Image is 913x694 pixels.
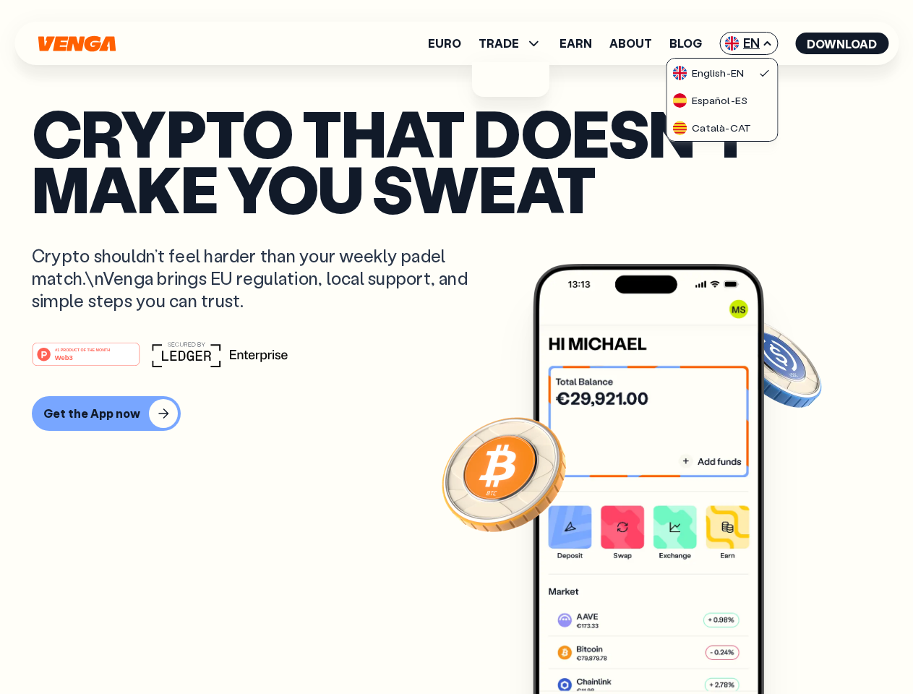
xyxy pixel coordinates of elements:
svg: Home [36,35,117,52]
p: Crypto shouldn’t feel harder than your weekly padel match.\nVenga brings EU regulation, local sup... [32,244,489,312]
div: Español - ES [673,93,747,108]
img: USDC coin [721,311,825,415]
span: TRADE [479,38,519,49]
tspan: Web3 [55,353,73,361]
a: Get the App now [32,396,881,431]
button: Get the App now [32,396,181,431]
button: Download [795,33,888,54]
img: flag-uk [724,36,739,51]
div: Get the App now [43,406,140,421]
img: flag-es [673,93,687,108]
a: flag-esEspañol-ES [667,86,777,113]
a: flag-ukEnglish-EN [667,59,777,86]
span: EN [719,32,778,55]
a: About [609,38,652,49]
a: Earn [560,38,592,49]
a: Euro [428,38,461,49]
span: TRADE [479,35,542,52]
img: Bitcoin [439,408,569,539]
a: flag-catCatalà-CAT [667,113,777,141]
a: Blog [669,38,702,49]
div: Català - CAT [673,121,751,135]
img: flag-cat [673,121,687,135]
div: English - EN [673,66,744,80]
tspan: #1 PRODUCT OF THE MONTH [55,347,110,351]
a: #1 PRODUCT OF THE MONTHWeb3 [32,351,140,369]
img: flag-uk [673,66,687,80]
p: Crypto that doesn’t make you sweat [32,105,881,215]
